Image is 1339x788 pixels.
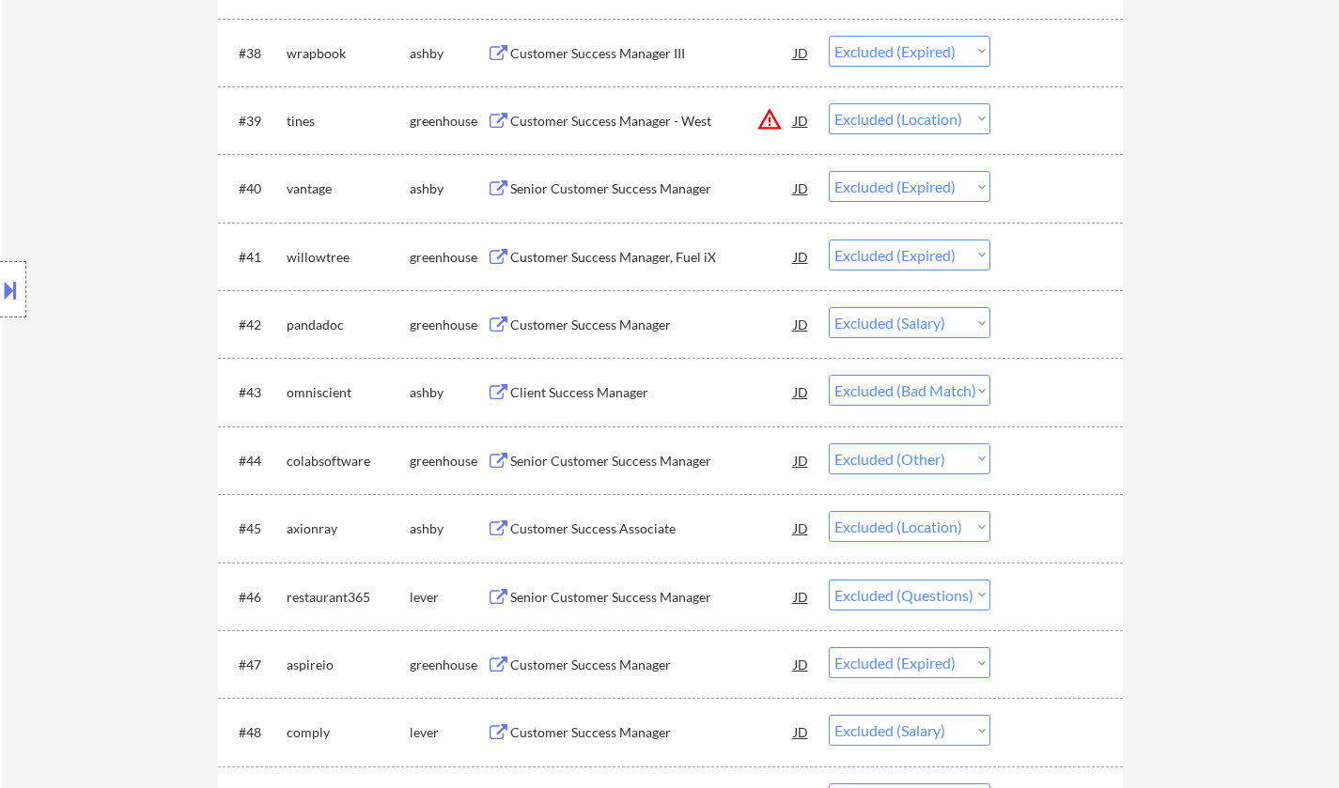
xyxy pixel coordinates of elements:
[287,723,410,742] div: comply
[287,519,410,538] div: axionray
[510,723,794,742] div: Customer Success Manager
[239,44,272,63] div: #38
[287,44,410,63] div: wrapbook
[287,316,410,334] div: pandadoc
[287,588,410,607] div: restaurant365
[410,383,487,402] div: ashby
[410,112,487,131] div: greenhouse
[510,112,794,131] div: Customer Success Manager - West
[239,112,272,131] div: #39
[510,316,794,334] div: Customer Success Manager
[287,383,410,402] div: omniscient
[410,316,487,334] div: greenhouse
[410,519,487,538] div: ashby
[410,588,487,607] div: lever
[792,307,811,341] div: JD
[410,248,487,267] div: greenhouse
[792,443,811,477] div: JD
[410,452,487,471] div: greenhouse
[792,103,811,137] div: JD
[792,239,811,273] div: JD
[510,656,794,674] div: Customer Success Manager
[792,375,811,409] div: JD
[287,179,410,198] div: vantage
[510,179,794,198] div: Senior Customer Success Manager
[239,656,272,674] div: #47
[792,511,811,545] div: JD
[510,452,794,471] div: Senior Customer Success Manager
[510,44,794,63] div: Customer Success Manager III
[792,171,811,205] div: JD
[510,588,794,607] div: Senior Customer Success Manager
[239,723,272,742] div: #48
[510,383,794,402] div: Client Success Manager
[410,723,487,742] div: lever
[792,647,811,681] div: JD
[287,452,410,471] div: colabsoftware
[239,588,272,607] div: #46
[756,106,783,132] button: warning_amber
[287,112,410,131] div: tines
[410,179,487,198] div: ashby
[792,579,811,613] div: JD
[410,656,487,674] div: greenhouse
[287,248,410,267] div: willowtree
[510,248,794,267] div: Customer Success Manager, Fuel iX
[410,44,487,63] div: ashby
[510,519,794,538] div: Customer Success Associate
[792,715,811,749] div: JD
[287,656,410,674] div: aspireio
[239,519,272,538] div: #45
[792,36,811,70] div: JD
